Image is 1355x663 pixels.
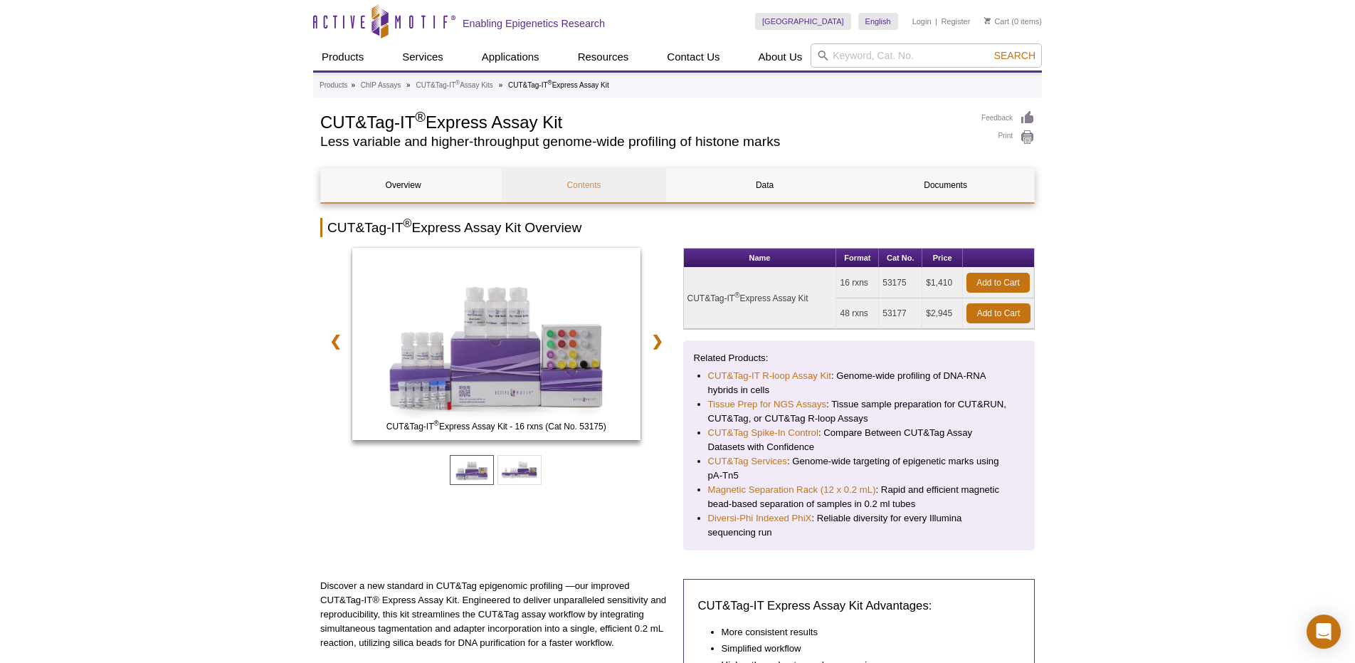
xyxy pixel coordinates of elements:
[811,43,1042,68] input: Keyword, Cat. No.
[722,642,1006,656] li: Simplified workflow
[463,17,605,30] h2: Enabling Epigenetics Research
[755,13,851,30] a: [GEOGRAPHIC_DATA]
[879,298,922,329] td: 53177
[682,168,847,202] a: Data
[658,43,728,71] a: Contact Us
[981,110,1035,126] a: Feedback
[406,81,411,89] li: »
[708,397,1011,426] li: : Tissue sample preparation for CUT&RUN, CUT&Tag, or CUT&Tag R-loop Assays
[404,217,412,229] sup: ®
[990,49,1040,62] button: Search
[502,168,666,202] a: Contents
[879,268,922,298] td: 53175
[508,81,609,89] li: CUT&Tag-IT Express Assay Kit
[836,298,879,329] td: 48 rxns
[941,16,970,26] a: Register
[836,268,879,298] td: 16 rxns
[912,16,932,26] a: Login
[708,426,1011,454] li: : Compare Between CUT&Tag Assay Datasets with Confidence
[361,79,401,92] a: ChIP Assays
[355,419,637,434] span: CUT&Tag-IT Express Assay Kit - 16 rxns (Cat No. 53175)
[863,168,1028,202] a: Documents
[708,369,1011,397] li: : Genome-wide profiling of DNA-RNA hybrids in cells
[320,110,967,132] h1: CUT&Tag-IT Express Assay Kit
[922,268,963,298] td: $1,410
[352,248,640,440] img: CUT&Tag-IT Express Assay Kit - 16 rxns
[734,291,739,299] sup: ®
[966,303,1030,323] a: Add to Cart
[722,625,1006,639] li: More consistent results
[320,79,347,92] a: Products
[320,218,1035,237] h2: CUT&Tag-IT Express Assay Kit Overview
[1307,615,1341,649] div: Open Intercom Messenger
[416,79,492,92] a: CUT&Tag-IT®Assay Kits
[321,168,485,202] a: Overview
[935,13,937,30] li: |
[473,43,548,71] a: Applications
[698,597,1021,615] h3: CUT&Tag-IT Express Assay Kit Advantages:
[994,50,1035,61] span: Search
[984,16,1009,26] a: Cart
[415,109,426,125] sup: ®
[966,273,1030,293] a: Add to Cart
[836,249,879,268] th: Format
[351,81,355,89] li: »
[499,81,503,89] li: »
[320,135,967,148] h2: Less variable and higher-throughput genome-wide profiling of histone marks
[684,249,837,268] th: Name
[708,511,1011,540] li: : Reliable diversity for every Illumina sequencing run
[708,511,812,526] a: Diversi-Phi Indexed PhiX
[684,268,837,329] td: CUT&Tag-IT Express Assay Kit
[708,483,876,497] a: Magnetic Separation Rack (12 x 0.2 mL)
[858,13,898,30] a: English
[708,369,831,383] a: CUT&Tag-IT R-loop Assay Kit
[922,298,963,329] td: $2,945
[981,130,1035,145] a: Print
[394,43,452,71] a: Services
[984,13,1042,30] li: (0 items)
[708,426,818,440] a: CUT&Tag Spike-In Control
[922,249,963,268] th: Price
[569,43,638,71] a: Resources
[879,249,922,268] th: Cat No.
[434,419,439,427] sup: ®
[320,325,351,357] a: ❮
[708,454,787,469] a: CUT&Tag Services
[708,454,1011,483] li: : Genome-wide targeting of epigenetic marks using pA-Tn5
[694,351,1025,365] p: Related Products:
[320,579,673,650] p: Discover a new standard in CUT&Tag epigenomic profiling —our improved CUT&Tag-IT® Express Assay K...
[708,397,827,412] a: Tissue Prep for NGS Assays
[708,483,1011,511] li: : Rapid and efficient magnetic bead-based separation of samples in 0.2 ml tubes
[455,79,460,86] sup: ®
[750,43,811,71] a: About Us
[984,17,991,24] img: Your Cart
[642,325,673,357] a: ❯
[352,248,640,444] a: CUT&Tag-IT Express Assay Kit - 16 rxns
[313,43,372,71] a: Products
[548,79,552,86] sup: ®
